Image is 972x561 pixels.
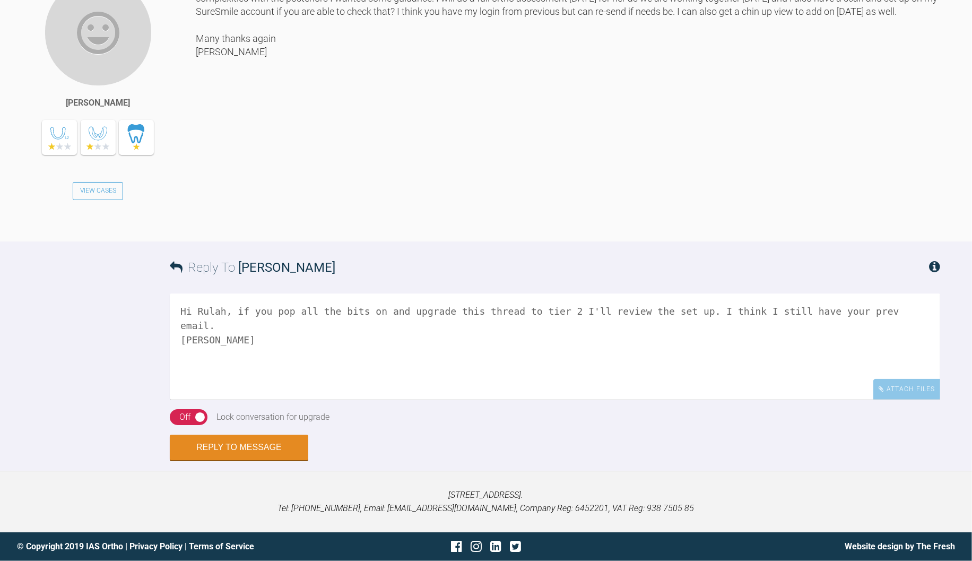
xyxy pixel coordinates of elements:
[238,260,335,275] span: [PERSON_NAME]
[170,435,308,460] button: Reply to Message
[66,96,130,110] div: [PERSON_NAME]
[73,182,124,200] a: View Cases
[170,294,940,400] textarea: Hi Rulah, if you pop all the bits on and upgrade this thread to tier 2 I'll review the set up. I ...
[873,379,940,400] div: Attach Files
[217,410,330,424] div: Lock conversation for upgrade
[17,488,955,515] p: [STREET_ADDRESS]. Tel: [PHONE_NUMBER], Email: [EMAIL_ADDRESS][DOMAIN_NAME], Company Reg: 6452201,...
[170,257,335,278] h3: Reply To
[17,540,329,554] div: © Copyright 2019 IAS Ortho | |
[845,541,955,551] a: Website design by The Fresh
[179,410,190,424] div: Off
[189,541,254,551] a: Terms of Service
[129,541,183,551] a: Privacy Policy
